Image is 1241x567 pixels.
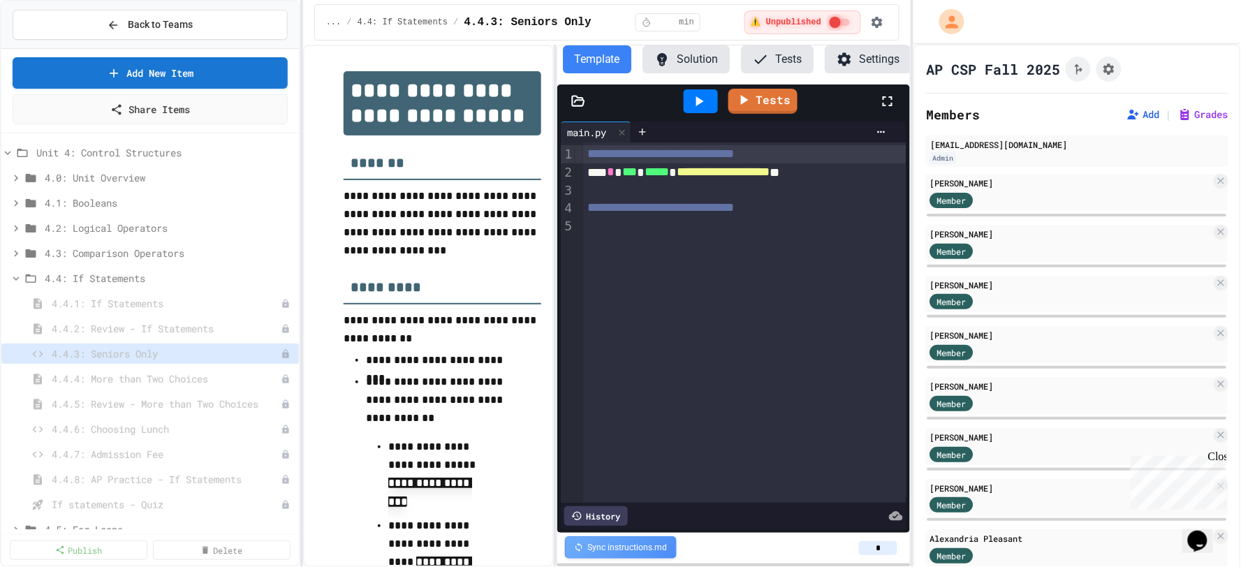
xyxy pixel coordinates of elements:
div: Unpublished [281,450,291,459]
div: [EMAIL_ADDRESS][DOMAIN_NAME] [930,138,1224,151]
div: 3 [561,182,575,199]
h1: AP CSP Fall 2025 [926,59,1060,79]
div: Unpublished [281,500,291,510]
span: Back to Teams [128,17,193,32]
a: Publish [10,540,147,560]
div: Unpublished [281,324,291,334]
iframe: chat widget [1182,511,1227,553]
a: Delete [153,540,291,560]
span: 4.4.1: If Statements [52,296,281,311]
span: 4.4.4: More than Two Choices [52,371,281,386]
button: Click to see fork details [1066,57,1091,82]
div: 4 [561,199,575,217]
div: Unpublished [281,349,291,359]
button: Tests [741,45,814,73]
h2: Members [926,105,980,124]
button: Assignment Settings [1096,57,1122,82]
div: Unpublished [281,425,291,434]
a: Add New Item [13,57,288,89]
span: 4.1: Booleans [45,196,293,210]
span: 4.4.7: Admission Fee [52,447,281,462]
span: Member [937,397,967,410]
span: 4.4: If Statements [45,271,293,286]
div: [PERSON_NAME] [930,329,1212,341]
span: 4.0: Unit Overview [45,170,293,185]
span: 4.4: If Statements [358,17,448,28]
span: ⚠️ Unpublished [751,17,821,28]
span: If statements - Quiz [52,497,281,512]
button: Template [563,45,631,73]
span: ... [326,17,342,28]
div: 1 [561,145,575,163]
span: 4.3: Comparison Operators [45,246,293,260]
span: 4.4.5: Review - More than Two Choices [52,397,281,411]
button: Back to Teams [13,10,288,40]
button: Solution [642,45,730,73]
span: 4.5: For Loops [45,522,293,537]
span: Member [937,346,967,359]
div: main.py [561,121,631,142]
div: [PERSON_NAME] [930,431,1212,443]
span: Unit 4: Control Structures [36,145,293,160]
div: Unpublished [281,374,291,384]
span: 4.4.3: Seniors Only [464,14,592,31]
div: Sync instructions.md [565,536,677,559]
div: Alexandria Pleasant [930,532,1212,545]
div: [PERSON_NAME] [930,228,1212,240]
a: Share Items [13,94,288,124]
div: [PERSON_NAME] [930,482,1212,494]
iframe: chat widget [1125,450,1227,510]
div: Unpublished [281,399,291,409]
div: 5 [561,217,575,235]
div: Admin [930,152,957,164]
span: | [1166,106,1173,123]
span: Member [937,550,967,562]
div: [PERSON_NAME] [930,177,1212,189]
div: History [564,506,628,526]
span: / [453,17,458,28]
button: Grades [1178,108,1228,121]
div: 2 [561,163,575,182]
span: / [346,17,351,28]
span: Member [937,499,967,511]
div: main.py [561,125,614,140]
div: Unpublished [281,475,291,485]
span: Member [937,245,967,258]
a: Tests [728,89,798,114]
span: 4.4.3: Seniors Only [52,346,281,361]
span: 4.2: Logical Operators [45,221,293,235]
div: Unpublished [281,299,291,309]
div: ⚠️ Students cannot see this content! Click the toggle to publish it and make it visible to your c... [744,10,861,34]
span: 4.4.2: Review - If Statements [52,321,281,336]
div: [PERSON_NAME] [930,380,1212,392]
span: min [680,17,695,28]
button: Settings [825,45,911,73]
span: Member [937,194,967,207]
span: 4.4.8: AP Practice - If Statements [52,472,281,487]
span: Member [937,295,967,308]
button: Add [1126,108,1160,121]
div: [PERSON_NAME] [930,279,1212,291]
span: 4.4.6: Choosing Lunch [52,422,281,436]
span: Member [937,448,967,461]
div: Chat with us now!Close [6,6,96,89]
div: My Account [925,6,968,38]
